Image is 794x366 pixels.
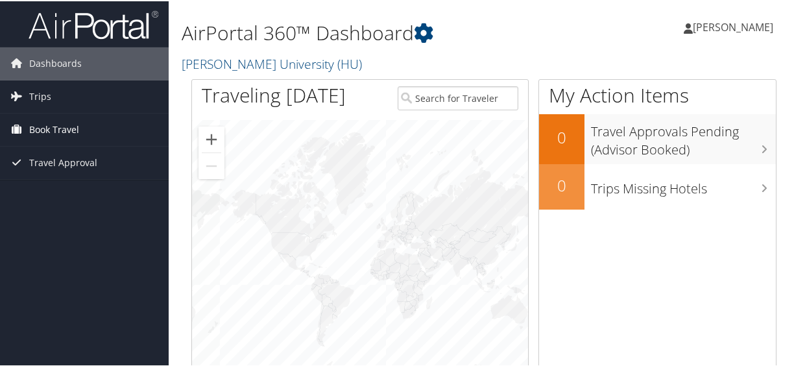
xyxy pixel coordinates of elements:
[182,18,584,45] h1: AirPortal 360™ Dashboard
[29,145,97,178] span: Travel Approval
[539,163,776,208] a: 0Trips Missing Hotels
[591,115,776,158] h3: Travel Approvals Pending (Advisor Booked)
[684,6,786,45] a: [PERSON_NAME]
[539,113,776,163] a: 0Travel Approvals Pending (Advisor Booked)
[539,80,776,108] h1: My Action Items
[591,172,776,197] h3: Trips Missing Hotels
[29,8,158,39] img: airportal-logo.png
[198,152,224,178] button: Zoom out
[29,112,79,145] span: Book Travel
[539,125,584,147] h2: 0
[29,79,51,112] span: Trips
[398,85,518,109] input: Search for Traveler
[29,46,82,79] span: Dashboards
[198,125,224,151] button: Zoom in
[202,80,346,108] h1: Traveling [DATE]
[182,54,365,71] a: [PERSON_NAME] University (HU)
[693,19,773,33] span: [PERSON_NAME]
[539,173,584,195] h2: 0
